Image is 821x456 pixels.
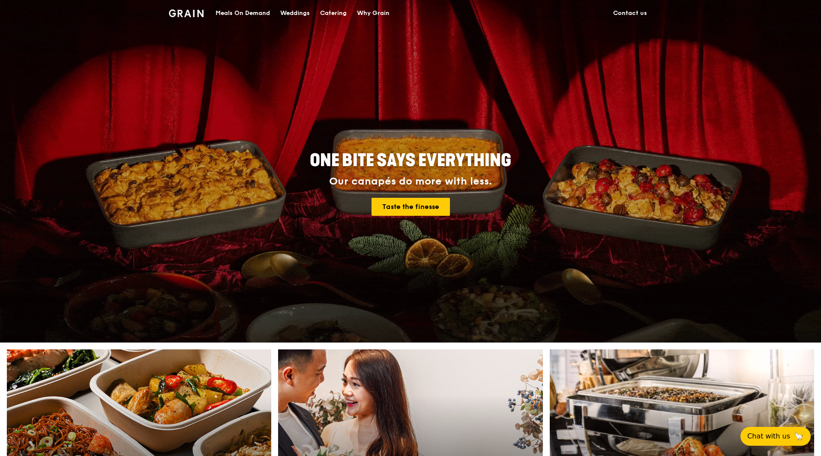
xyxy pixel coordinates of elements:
a: Why Grain [352,0,395,26]
a: Contact us [608,0,652,26]
span: 🦙 [794,431,804,441]
span: Chat with us [747,431,790,441]
div: Catering [320,0,347,26]
div: Our canapés do more with less. [256,176,565,188]
div: Weddings [280,0,310,26]
a: Taste the finesse [372,198,450,216]
div: Why Grain [357,0,390,26]
a: Catering [315,0,352,26]
div: Meals On Demand [216,0,270,26]
img: Grain [169,9,204,17]
span: ONE BITE SAYS EVERYTHING [310,150,511,171]
a: Weddings [275,0,315,26]
button: Chat with us🦙 [740,427,811,446]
